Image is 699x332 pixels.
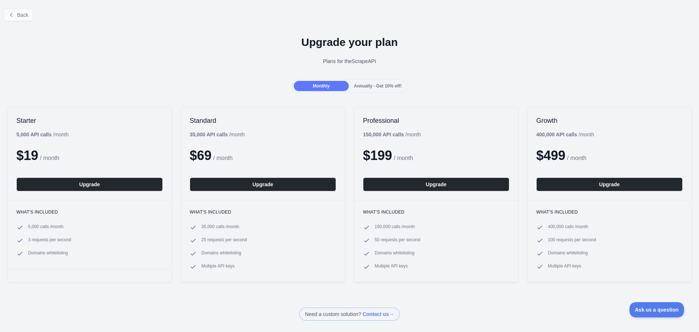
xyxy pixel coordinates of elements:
[363,148,392,163] span: $ 199
[536,148,565,163] span: $ 499
[363,116,509,125] h2: Professional
[629,302,684,317] iframe: Toggle Customer Support
[190,116,336,125] h2: Standard
[363,132,404,137] b: 150,000 API calls
[536,116,683,125] h2: Growth
[536,131,594,138] div: / month
[536,132,577,137] b: 400,000 API calls
[363,131,421,138] div: / month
